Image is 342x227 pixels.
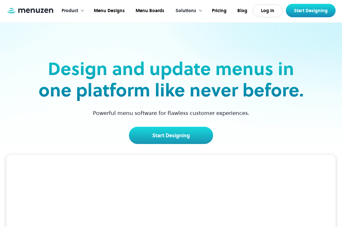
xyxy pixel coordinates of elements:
[85,109,257,117] p: Powerful menu software for flawless customer experiences.
[175,7,196,14] div: Solutions
[206,1,231,21] a: Pricing
[36,58,306,101] h2: Design and update menus in one platform like never before.
[62,7,78,14] div: Product
[55,1,88,21] div: Product
[231,1,252,21] a: Blog
[286,4,336,17] a: Start Designing
[169,1,206,21] div: Solutions
[129,127,213,144] a: Start Designing
[130,1,169,21] a: Menu Boards
[253,4,283,17] a: Log In
[88,1,130,21] a: Menu Designs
